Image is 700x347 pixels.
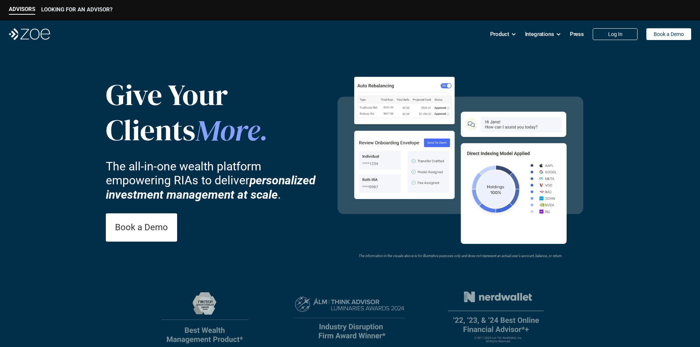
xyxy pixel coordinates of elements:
a: Log In [593,28,638,40]
p: Log In [608,31,622,37]
p: Give Your [106,77,275,112]
p: ADVISORS [9,6,35,12]
em: The information in the visuals above is for illustrative purposes only and does not represent an ... [358,254,562,258]
p: Product [490,29,509,40]
p: Book a Demo [654,31,684,37]
p: LOOKING FOR AN ADVISOR? [41,6,112,13]
span: Clients [106,110,195,150]
span: More [195,110,260,150]
span: . [260,113,268,149]
p: The all-in-one wealth platform empowering RIAs to deliver . [106,159,326,202]
a: LOOKING FOR AN ADVISOR? [41,6,112,15]
a: Book a Demo [646,28,691,40]
p: Integrations [525,29,554,40]
strong: personalized investment management at scale [106,173,318,201]
p: Book a Demo [115,222,168,233]
a: Press [570,27,584,41]
p: Press [570,29,584,40]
